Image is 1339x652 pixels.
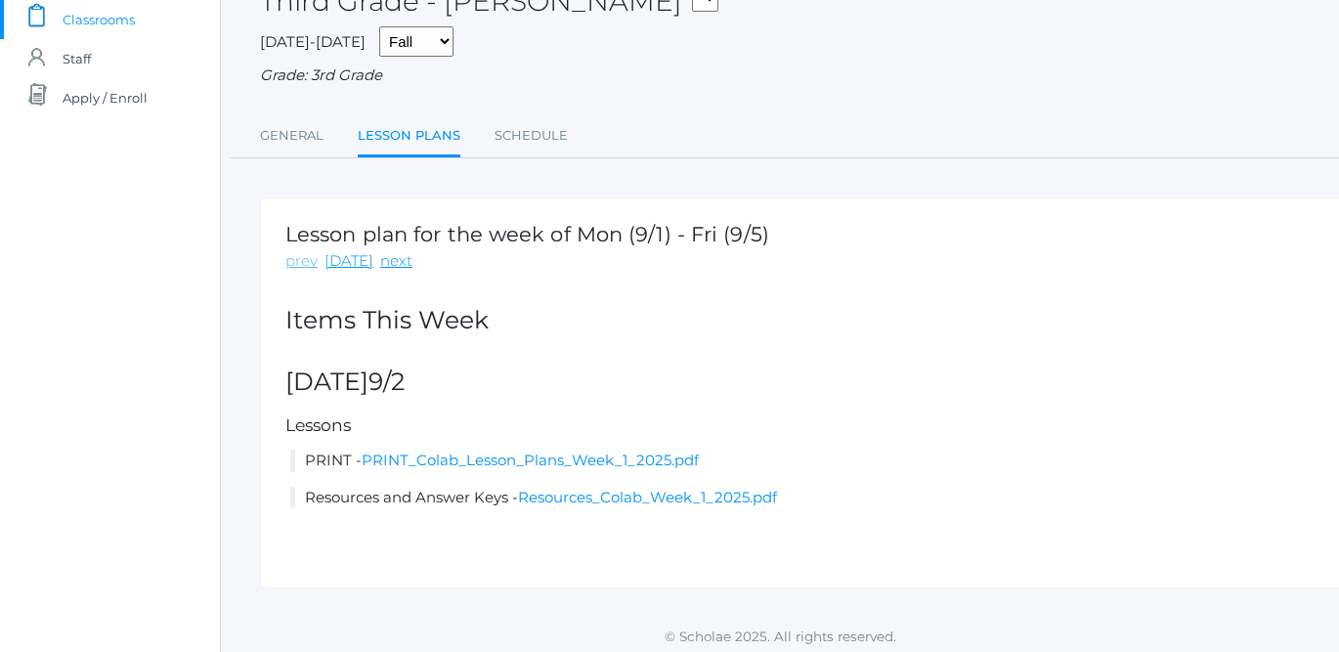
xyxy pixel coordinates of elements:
[285,223,769,245] h1: Lesson plan for the week of Mon (9/1) - Fri (9/5)
[260,32,366,51] span: [DATE]-[DATE]
[63,78,148,117] span: Apply / Enroll
[380,250,412,273] a: next
[63,39,91,78] span: Staff
[290,450,1329,472] li: PRINT -
[221,627,1339,646] p: © Scholae 2025. All rights reserved.
[285,369,1329,396] h2: [DATE]
[518,488,777,506] a: Resources_Colab_Week_1_2025.pdf
[260,116,324,155] a: General
[495,116,568,155] a: Schedule
[358,116,460,158] a: Lesson Plans
[285,416,1329,435] h5: Lessons
[285,307,1329,334] h2: Items This Week
[285,250,318,273] a: prev
[324,250,373,273] a: [DATE]
[362,451,699,469] a: PRINT_Colab_Lesson_Plans_Week_1_2025.pdf
[290,487,1329,509] li: Resources and Answer Keys -
[368,367,405,396] span: 9/2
